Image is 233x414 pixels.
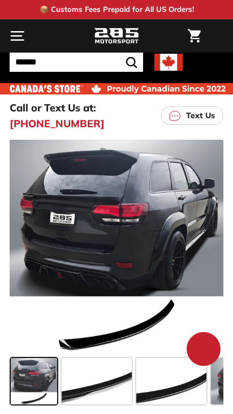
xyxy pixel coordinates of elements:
inbox-online-store-chat: Shopify online store chat [183,332,224,369]
p: 📦 Customs Fees Prepaid for All US Orders! [40,4,194,15]
a: Cart [182,20,206,52]
p: Text Us [186,110,215,122]
input: Search [10,53,143,72]
p: Call or Text Us at: [10,100,96,115]
a: [PHONE_NUMBER] [10,116,105,131]
a: Text Us [161,106,223,125]
img: Logo_285_Motorsport_areodynamics_components [94,27,139,46]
